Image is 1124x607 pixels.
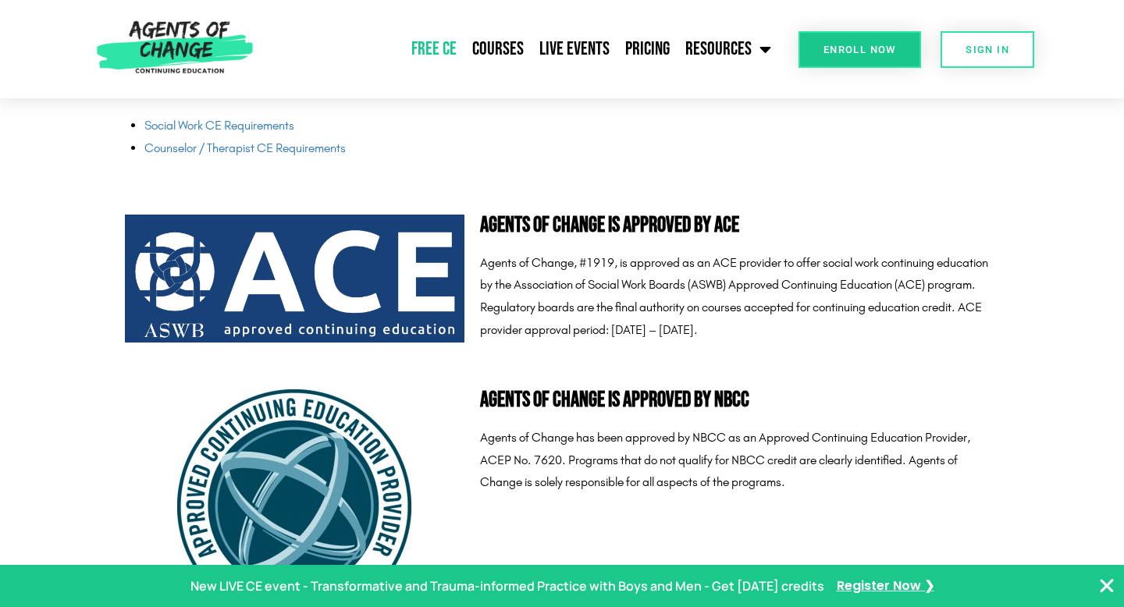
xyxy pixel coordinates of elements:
[144,118,294,133] a: Social Work CE Requirements
[799,31,921,68] a: Enroll Now
[480,427,999,494] p: Agents of Change has been approved by NBCC as an Approved Continuing Education Provider, ACEP No....
[617,30,678,69] a: Pricing
[1097,577,1116,595] button: Close Banner
[480,252,999,342] p: Agents of Change, #1919, is approved as an ACE provider to offer social work continuing education...
[837,575,934,598] a: Register Now ❯
[941,31,1034,68] a: SIGN IN
[678,30,779,69] a: Resources
[480,389,999,411] h2: Agents of Change is Approved by NBCC
[823,44,896,55] span: Enroll Now
[404,30,464,69] a: Free CE
[532,30,617,69] a: Live Events
[966,44,1009,55] span: SIGN IN
[260,30,780,69] nav: Menu
[190,575,824,598] p: New LIVE CE event - Transformative and Trauma-informed Practice with Boys and Men - Get [DATE] cr...
[464,30,532,69] a: Courses
[144,140,346,155] a: Counselor / Therapist CE Requirements
[480,215,999,236] h2: Agents of Change is Approved by ACE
